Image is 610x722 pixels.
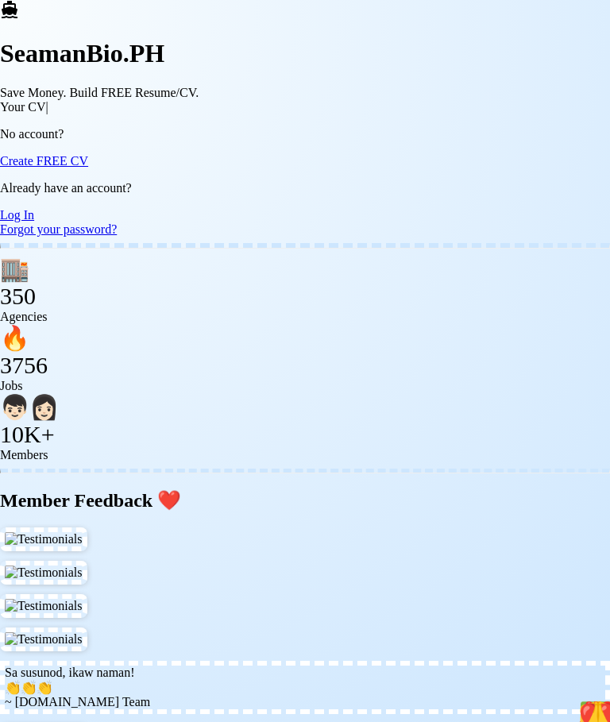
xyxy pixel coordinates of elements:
div: Sa susunod, ikaw naman! [5,666,605,695]
span: pray [5,681,52,694]
span: .PH [123,39,164,68]
div: ~ [DOMAIN_NAME] Team [5,666,605,709]
span: | [46,100,48,114]
span: emoji [157,490,181,511]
